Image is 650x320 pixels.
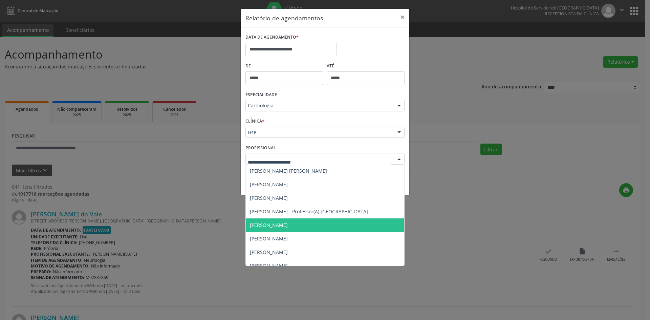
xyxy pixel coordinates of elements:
span: [PERSON_NAME] [PERSON_NAME] [250,168,327,174]
span: [PERSON_NAME] [250,235,288,242]
span: [PERSON_NAME] [250,181,288,188]
label: PROFISSIONAL [245,143,276,153]
label: ATÉ [327,61,405,71]
button: Close [396,9,409,25]
span: [PERSON_NAME] [250,195,288,201]
span: [PERSON_NAME] [250,222,288,228]
span: Hse [248,129,391,136]
label: CLÍNICA [245,116,264,127]
span: Cardiologia [248,102,391,109]
label: ESPECIALIDADE [245,90,277,100]
h5: Relatório de agendamentos [245,14,323,22]
span: [PERSON_NAME] [250,262,288,269]
span: [PERSON_NAME] - Professor(A) [GEOGRAPHIC_DATA] [250,208,368,215]
label: De [245,61,323,71]
span: [PERSON_NAME] [250,249,288,255]
label: DATA DE AGENDAMENTO [245,32,299,43]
